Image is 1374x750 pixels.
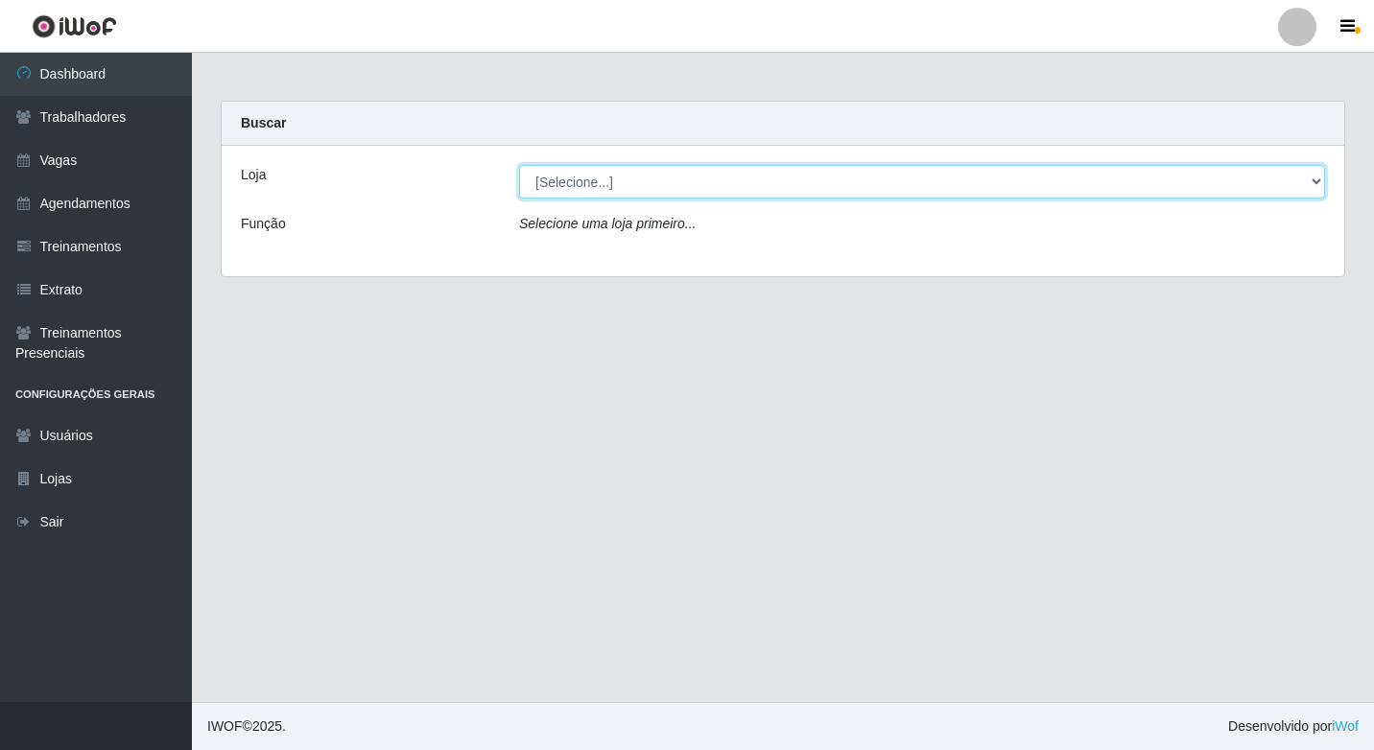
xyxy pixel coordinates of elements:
i: Selecione uma loja primeiro... [519,216,696,231]
img: CoreUI Logo [32,14,117,38]
label: Função [241,214,286,234]
span: IWOF [207,718,243,734]
span: Desenvolvido por [1228,716,1359,737]
a: iWof [1332,718,1359,734]
label: Loja [241,165,266,185]
span: © 2025 . [207,716,286,737]
strong: Buscar [241,115,286,130]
